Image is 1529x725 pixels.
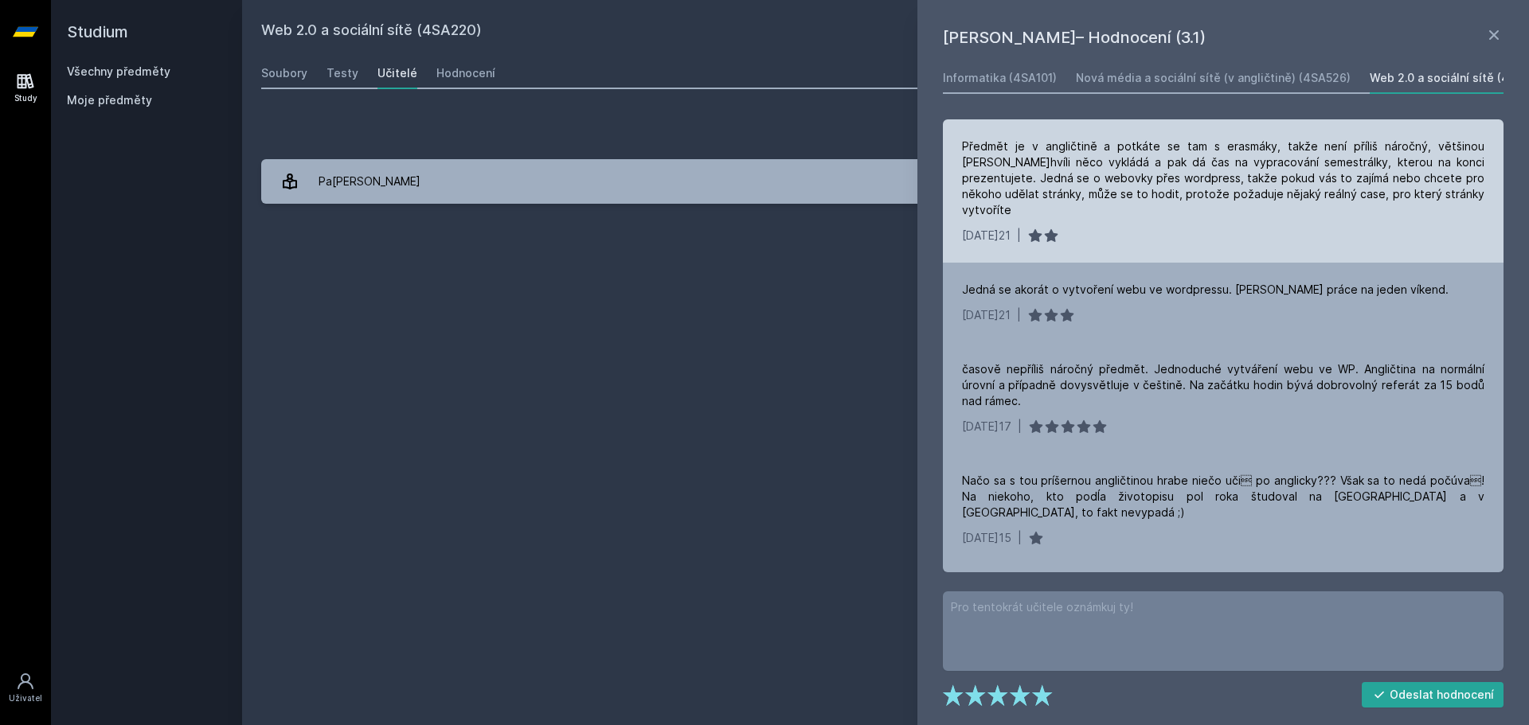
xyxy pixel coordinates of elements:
span: Moje předměty [67,92,152,108]
div: Study [14,92,37,104]
a: Pa[PERSON_NAME] 9 hodnocení 3.1 [261,159,1510,204]
div: Soubory [261,65,307,81]
a: Testy [327,57,358,89]
a: Soubory [261,57,307,89]
a: Učitelé [377,57,417,89]
h2: Web 2.0 a sociální sítě (4SA220) [261,19,1332,45]
div: Pa[PERSON_NAME] [319,166,420,197]
a: Hodnocení [436,57,495,89]
a: Uživatel [3,664,48,712]
a: Všechny předměty [67,64,170,78]
a: Study [3,64,48,112]
div: Učitelé [377,65,417,81]
div: Hodnocení [436,65,495,81]
div: Testy [327,65,358,81]
div: Předmět je v angličtině a potkáte se tam s erasmáky, takže není příliš náročný, většinou [PERSON_... [962,138,1484,218]
div: Uživatel [9,692,42,704]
